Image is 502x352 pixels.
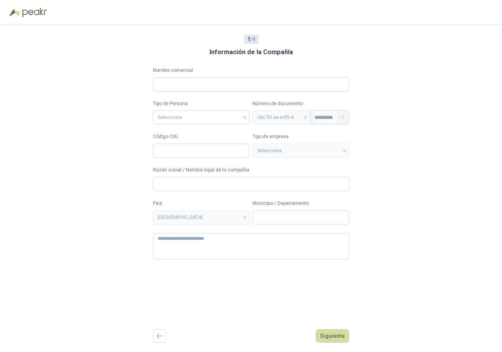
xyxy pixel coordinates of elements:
h3: Información de la Compañía [209,47,293,57]
label: Tipo de empresa [253,133,349,140]
span: / 4 [247,35,255,44]
button: Siguiente [316,329,349,343]
p: Número de documento [253,100,349,108]
b: 1 [247,36,250,42]
span: - 1 [338,111,344,124]
label: Pais [153,200,249,207]
span: COLOMBIA [158,212,245,223]
img: Peakr [22,8,47,17]
span: cbc7b1ae-ecf5-4a98-941b-b12800816971 [257,111,306,123]
label: Nombre comercial [153,67,349,74]
label: Tipo de Persona [153,100,249,108]
label: Código CIIU [153,133,249,140]
label: Razón social / Nombre legal de tu compañía [153,166,349,174]
label: Municipio / Departamento [253,200,349,207]
img: Logo [9,9,20,16]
